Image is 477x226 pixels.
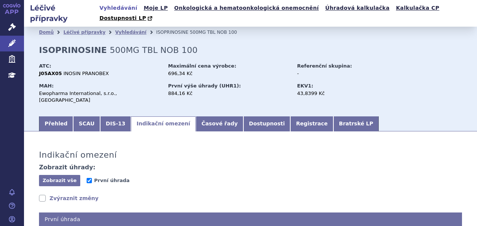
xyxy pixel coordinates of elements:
[297,63,352,69] strong: Referenční skupina:
[323,3,392,13] a: Úhradová kalkulačka
[290,116,333,131] a: Registrace
[190,30,237,35] span: 500MG TBL NOB 100
[43,178,77,183] span: Zobrazit vše
[297,70,381,77] div: -
[63,30,105,35] a: Léčivé přípravky
[39,83,54,89] strong: MAH:
[94,178,129,183] span: První úhrada
[168,90,290,97] div: 884,16 Kč
[172,3,321,13] a: Onkologická a hematoonkologická onemocnění
[39,90,161,104] div: Ewopharma International, s.r.o., [GEOGRAPHIC_DATA]
[39,45,107,55] strong: ISOPRINOSINE
[168,63,236,69] strong: Maximální cena výrobce:
[131,116,196,131] a: Indikační omezení
[63,71,109,76] span: INOSIN PRANOBEX
[141,3,170,13] a: Moje LP
[115,30,146,35] a: Vyhledávání
[39,194,99,202] a: Zvýraznit změny
[168,70,290,77] div: 696,34 Kč
[39,30,54,35] a: Domů
[297,83,313,89] strong: EKV1:
[100,116,131,131] a: DIS-13
[156,30,188,35] span: ISOPRINOSINE
[39,71,62,76] strong: J05AX05
[110,45,198,55] span: 500MG TBL NOB 100
[97,3,139,13] a: Vyhledávání
[39,116,73,131] a: Přehled
[87,178,92,183] input: První úhrada
[39,63,51,69] strong: ATC:
[333,116,379,131] a: Bratrské LP
[39,150,117,160] h3: Indikační omezení
[243,116,291,131] a: Dostupnosti
[99,15,146,21] span: Dostupnosti LP
[24,3,97,24] h2: Léčivé přípravky
[39,175,80,186] button: Zobrazit vše
[394,3,442,13] a: Kalkulačka CP
[196,116,243,131] a: Časové řady
[73,116,100,131] a: SCAU
[168,83,241,89] strong: První výše úhrady (UHR1):
[39,164,96,171] h4: Zobrazit úhrady:
[297,90,381,97] div: 43,8399 Kč
[97,13,156,24] a: Dostupnosti LP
